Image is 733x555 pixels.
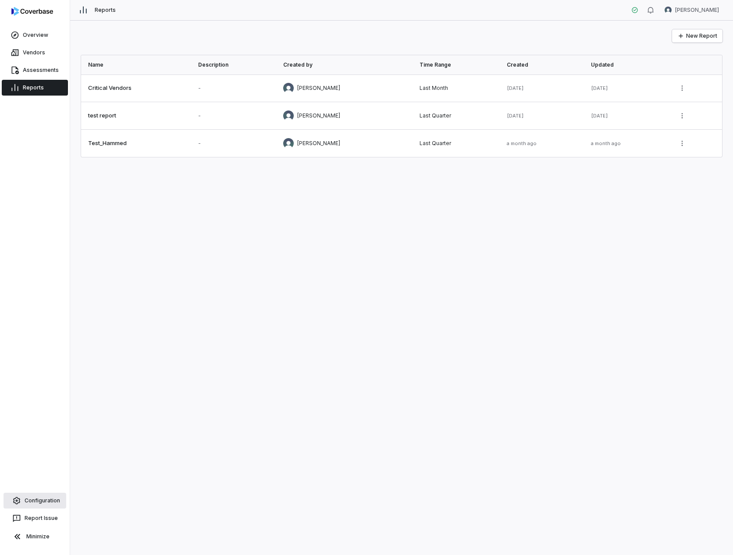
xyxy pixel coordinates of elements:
a: Vendors [2,45,68,60]
a: Overview [2,27,68,43]
button: Daniel Aranibar avatar[PERSON_NAME] [659,4,724,17]
img: Hammed Bakare avatar [283,138,294,149]
button: New Report [672,29,722,43]
img: Daniel Aranibar avatar [283,83,294,93]
a: Reports [2,80,68,96]
th: Created [500,55,584,75]
a: Configuration [4,493,66,509]
span: Reports [95,7,116,14]
a: Assessments [2,62,68,78]
button: More actions [675,109,689,122]
button: Report Issue [4,510,66,526]
button: More actions [675,82,689,95]
span: [PERSON_NAME] [675,7,719,14]
img: Daniel Aranibar avatar [665,7,672,14]
button: More actions [675,137,689,150]
img: logo-D7KZi-bG.svg [11,7,53,16]
img: Daniel Aranibar avatar [283,110,294,121]
th: Time Range [413,55,500,75]
th: Description [191,55,276,75]
th: Name [81,55,191,75]
button: Minimize [4,528,66,545]
th: Created by [276,55,413,75]
th: Updated [584,55,668,75]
